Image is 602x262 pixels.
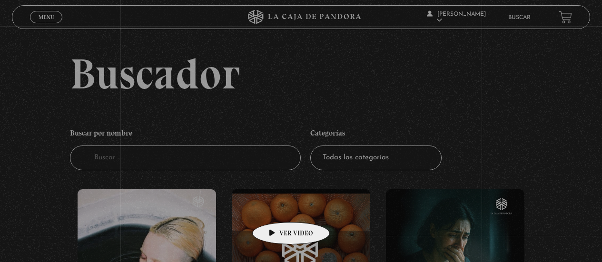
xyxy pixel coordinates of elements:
h2: Buscador [70,52,590,95]
span: Menu [39,14,54,20]
span: Cerrar [35,22,58,29]
a: View your shopping cart [559,11,572,24]
span: [PERSON_NAME] [427,11,486,23]
h4: Categorías [310,124,442,146]
h4: Buscar por nombre [70,124,301,146]
a: Buscar [508,15,531,20]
